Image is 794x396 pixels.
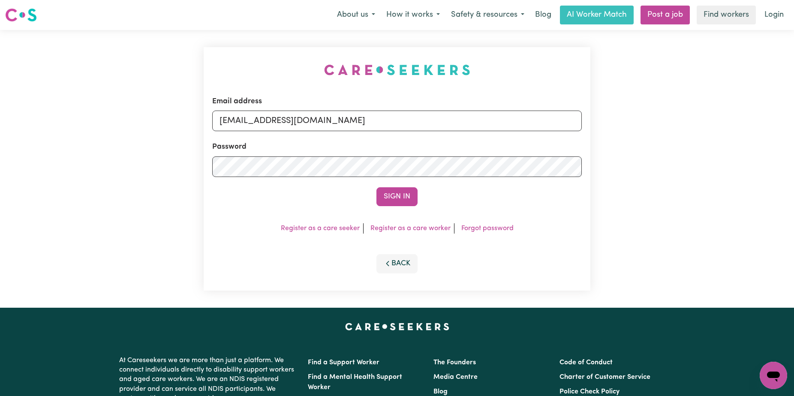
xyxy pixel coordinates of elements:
button: How it works [381,6,445,24]
a: Code of Conduct [559,359,613,366]
img: Careseekers logo [5,7,37,23]
iframe: Button to launch messaging window [760,362,787,389]
a: Blog [433,388,448,395]
a: Careseekers home page [345,323,449,330]
a: Register as a care worker [370,225,451,232]
button: About us [331,6,381,24]
a: Blog [530,6,556,24]
a: The Founders [433,359,476,366]
a: Charter of Customer Service [559,374,650,381]
a: Find a Mental Health Support Worker [308,374,402,391]
label: Password [212,141,247,153]
label: Email address [212,96,262,107]
a: AI Worker Match [560,6,634,24]
a: Login [759,6,789,24]
input: Email address [212,111,582,131]
a: Post a job [641,6,690,24]
a: Careseekers logo [5,5,37,25]
button: Safety & resources [445,6,530,24]
a: Register as a care seeker [281,225,360,232]
a: Police Check Policy [559,388,620,395]
button: Back [376,254,418,273]
a: Find workers [697,6,756,24]
a: Find a Support Worker [308,359,379,366]
a: Forgot password [461,225,514,232]
button: Sign In [376,187,418,206]
a: Media Centre [433,374,478,381]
